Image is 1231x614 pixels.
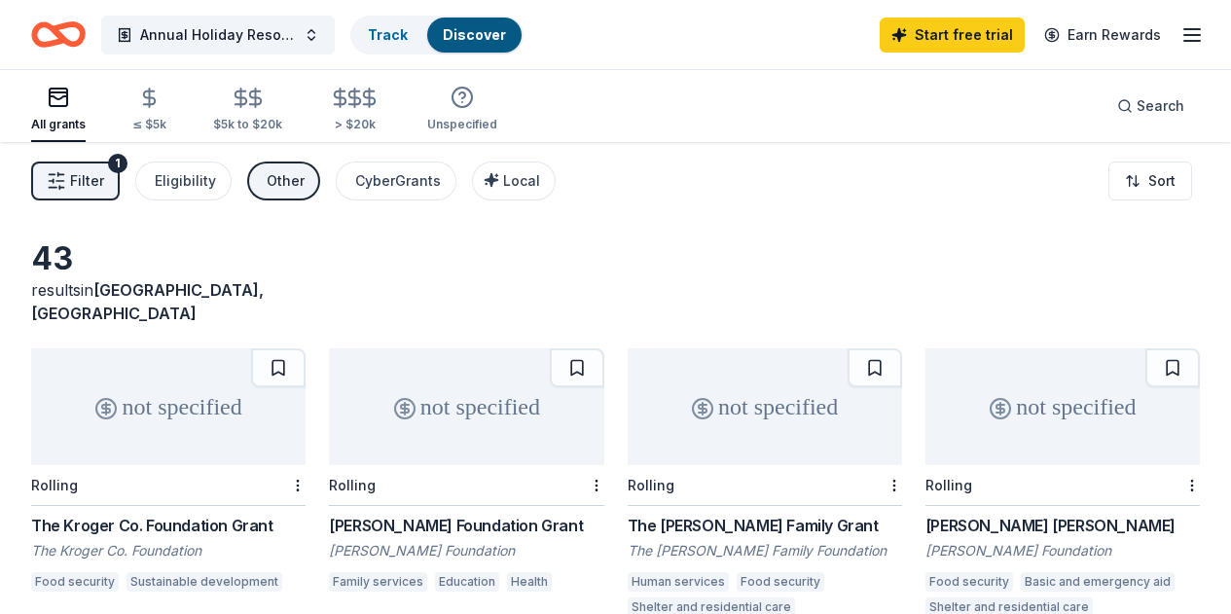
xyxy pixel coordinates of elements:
div: Eligibility [155,169,216,193]
div: CyberGrants [355,169,441,193]
a: Track [368,26,408,43]
span: Filter [70,169,104,193]
a: Home [31,12,86,57]
div: results [31,278,306,325]
div: All grants [31,117,86,132]
button: Search [1102,87,1200,126]
button: > $20k [329,79,380,142]
div: Food security [737,572,824,592]
button: TrackDiscover [350,16,524,54]
button: Annual Holiday Resource Distribution [101,16,335,54]
div: The Kroger Co. Foundation [31,541,306,560]
div: Unspecified [427,117,497,132]
div: [PERSON_NAME] Foundation [925,541,1200,560]
div: [PERSON_NAME] Foundation Grant [329,514,603,537]
button: Other [247,162,320,200]
div: $5k to $20k [213,117,282,132]
div: Family services [329,572,427,592]
div: Food security [31,572,119,592]
div: Health [507,572,552,592]
div: Human services [628,572,729,592]
div: Basic and emergency aid [1021,572,1175,592]
div: The [PERSON_NAME] Family Foundation [628,541,902,560]
span: Local [503,172,540,189]
a: Discover [443,26,506,43]
span: Search [1137,94,1184,118]
button: CyberGrants [336,162,456,200]
div: Rolling [31,477,78,493]
button: Filter1 [31,162,120,200]
span: Sort [1148,169,1176,193]
div: not specified [31,348,306,465]
button: ≤ $5k [132,79,166,142]
div: Food security [925,572,1013,592]
span: [GEOGRAPHIC_DATA], [GEOGRAPHIC_DATA] [31,280,264,323]
button: Unspecified [427,78,497,142]
button: Local [472,162,556,200]
div: not specified [329,348,603,465]
div: Sustainable development [127,572,282,592]
button: $5k to $20k [213,79,282,142]
button: All grants [31,78,86,142]
div: > $20k [329,117,380,132]
div: The Kroger Co. Foundation Grant [31,514,306,537]
a: not specifiedRolling[PERSON_NAME] Foundation Grant[PERSON_NAME] FoundationFamily servicesEducatio... [329,348,603,597]
a: Start free trial [880,18,1025,53]
span: Annual Holiday Resource Distribution [140,23,296,47]
div: 1 [108,154,127,173]
div: not specified [628,348,902,465]
a: not specifiedRollingThe Kroger Co. Foundation GrantThe Kroger Co. FoundationFood securitySustaina... [31,348,306,597]
button: Sort [1108,162,1192,200]
div: not specified [925,348,1200,465]
div: Education [435,572,499,592]
a: Earn Rewards [1032,18,1173,53]
div: ≤ $5k [132,117,166,132]
div: 43 [31,239,306,278]
div: Other [267,169,305,193]
button: Eligibility [135,162,232,200]
span: in [31,280,264,323]
div: The [PERSON_NAME] Family Grant [628,514,902,537]
div: [PERSON_NAME] Foundation [329,541,603,560]
div: Rolling [925,477,972,493]
div: [PERSON_NAME] [PERSON_NAME] [925,514,1200,537]
div: Rolling [329,477,376,493]
div: Rolling [628,477,674,493]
